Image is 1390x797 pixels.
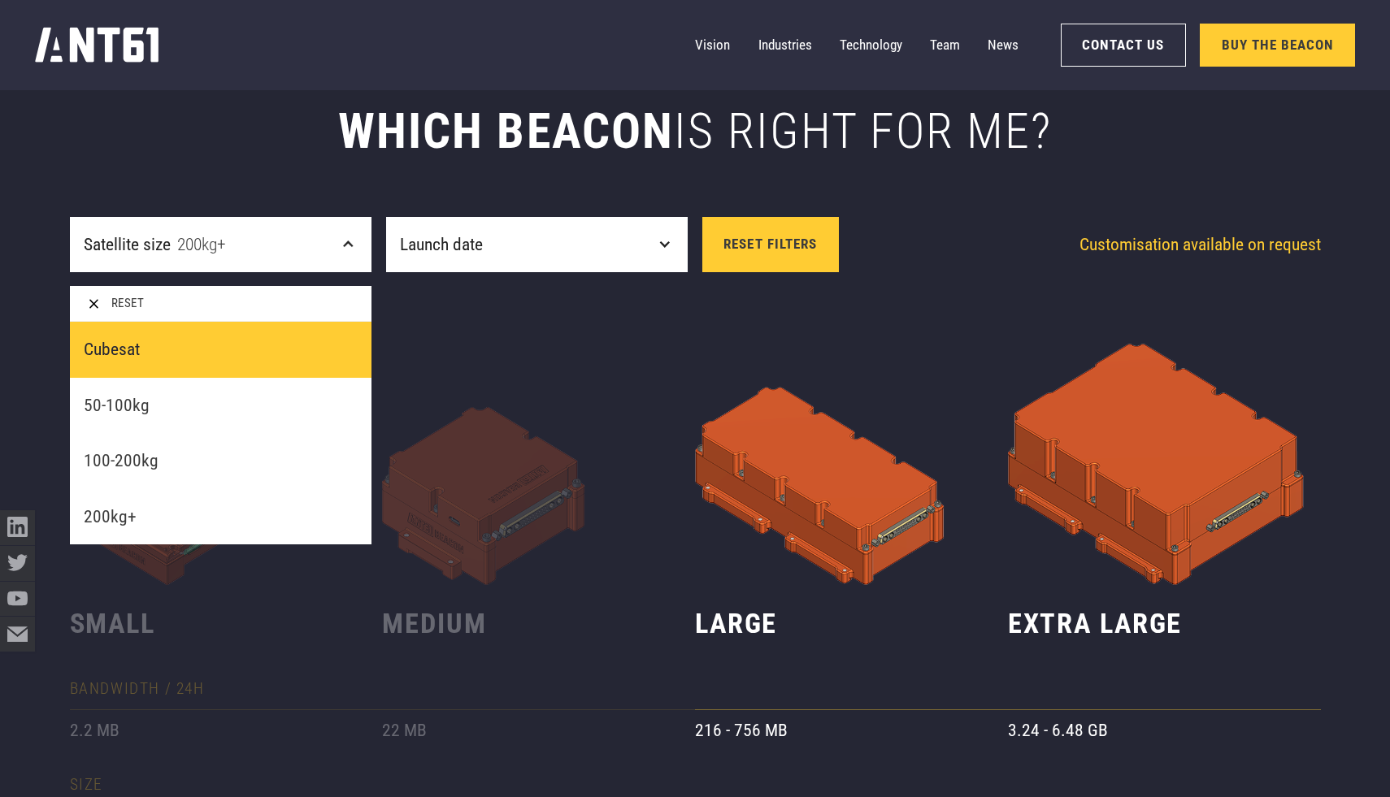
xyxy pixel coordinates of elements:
a: Technology [840,28,902,63]
div: Customisation available on request [1019,232,1321,258]
nav: Satellite size200kg+ [70,286,372,544]
a: Cubesat [70,322,372,378]
a: Industries [758,28,812,63]
div: Satellite size200kg+ [70,217,372,273]
h3: extra large [1008,606,1321,641]
span: is right for me? [674,102,1052,160]
a: 200kg+ [70,489,372,545]
a: Reset filters [702,217,839,273]
a: 50-100kg [70,378,372,434]
a: News [988,28,1019,63]
a: 100-200kg [70,433,372,489]
a: Team [930,28,960,63]
div: 3.24 - 6.48 GB [1008,717,1321,743]
img: Ant61 Beacon Small [695,272,1008,585]
h2: which beacon [70,102,1321,161]
div: Launch date [400,232,483,258]
div: 200kg+ [177,232,226,258]
div: Satellite size [84,232,171,258]
a: Contact Us [1061,24,1186,67]
div: Launch date [386,217,688,273]
form: Satellite size filter [70,217,688,273]
h3: large [695,606,1008,641]
div: 216 - 756 MB [695,717,1008,743]
img: Ant61 Beacon Small [1008,272,1321,585]
a: home [35,22,159,69]
div: Reset [111,294,145,312]
img: close icon [84,293,105,314]
a: Buy the Beacon [1200,24,1355,67]
a: Vision [695,28,730,63]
